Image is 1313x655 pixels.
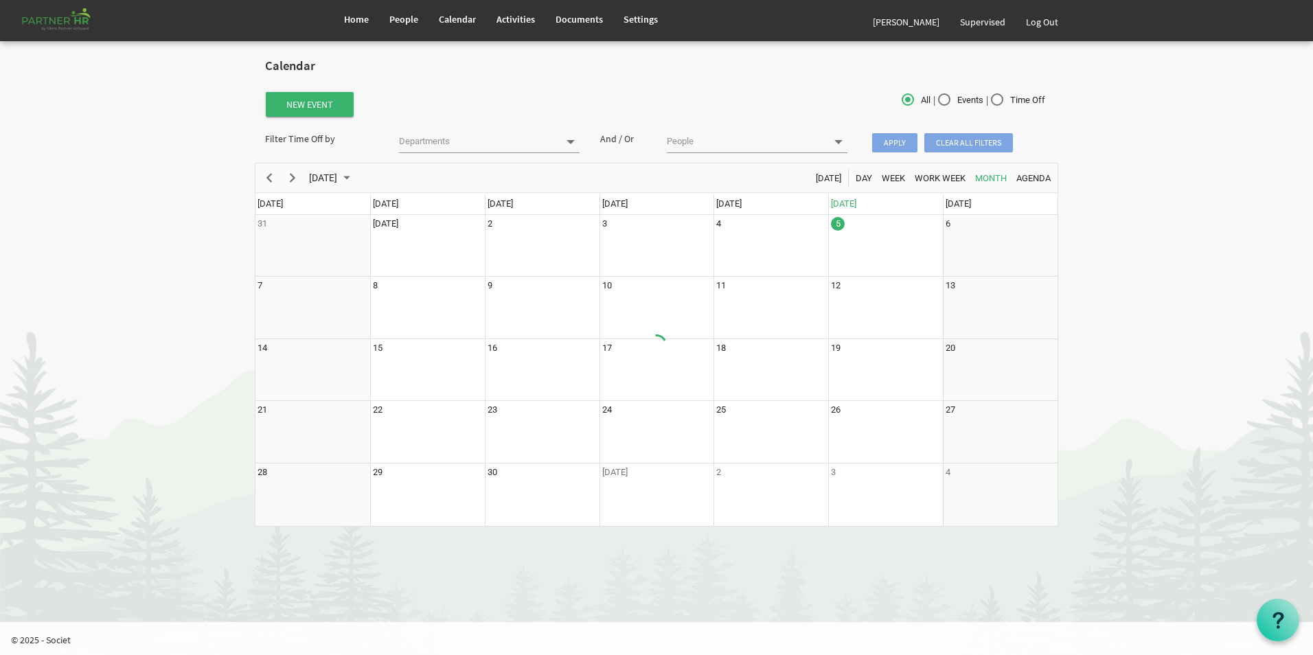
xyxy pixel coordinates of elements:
span: Activities [496,13,535,25]
h2: Calendar [265,59,1048,73]
button: New Event [266,92,354,117]
span: Apply [872,133,917,152]
input: People [667,132,825,151]
div: | | [790,91,1058,111]
span: Supervised [960,16,1005,28]
a: Log Out [1016,3,1069,41]
span: Events [938,94,983,106]
span: Time Off [991,94,1045,106]
span: All [902,94,930,106]
span: Calendar [439,13,476,25]
span: Documents [556,13,603,25]
schedule: of September 2025 [255,163,1058,527]
p: © 2025 - Societ [11,633,1313,647]
span: Clear all filters [924,133,1013,152]
input: Departments [399,132,558,151]
a: [PERSON_NAME] [863,3,950,41]
span: Settings [624,13,658,25]
div: Filter Time Off by [255,132,389,146]
span: Home [344,13,369,25]
span: People [389,13,418,25]
div: And / Or [590,132,657,146]
a: Supervised [950,3,1016,41]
